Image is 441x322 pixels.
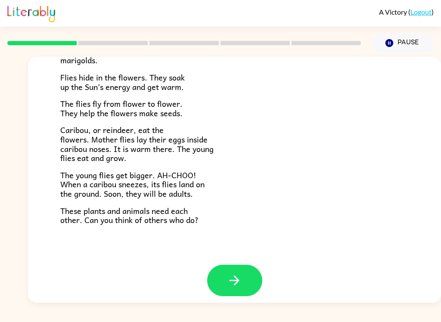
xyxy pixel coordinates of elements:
span: Caribou, or reindeer, eat the flowers. Mother flies lay their eggs inside caribou noses. It is wa... [60,124,214,164]
span: A Victory [379,8,408,16]
span: The flies fly from flower to flower. They help the flowers make seeds. [60,97,183,119]
span: These plants and animals need each other. Can you think of others who do? [60,204,199,226]
span: The young flies get bigger. AH-CHOO! When a caribou sneezes, its flies land on the ground. Soon, ... [60,169,205,200]
a: Logout [410,8,432,16]
span: Flies hide in the flowers. They soak up the Sun’s energy and get warm. [60,71,185,93]
button: Pause [371,33,434,53]
div: ( ) [379,8,434,16]
img: Literably [7,3,55,22]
